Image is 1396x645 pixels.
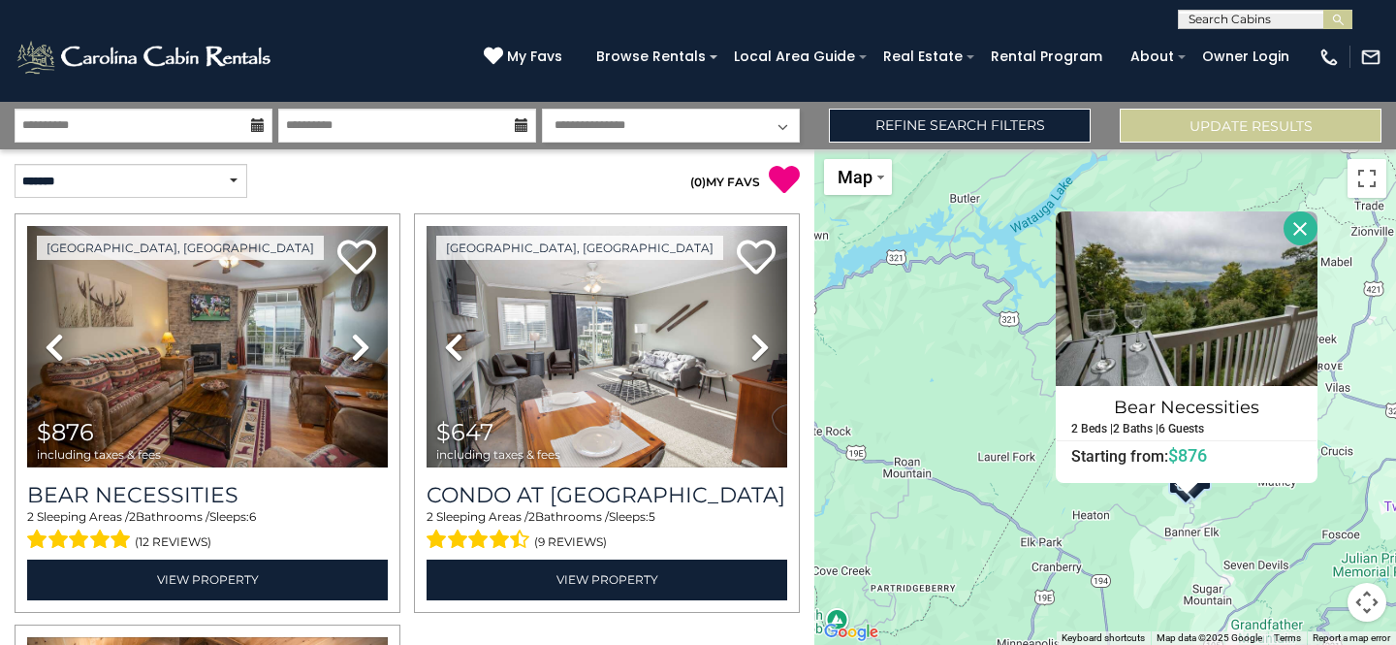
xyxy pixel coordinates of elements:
a: Condo at [GEOGRAPHIC_DATA] [427,482,787,508]
div: Sleeping Areas / Bathrooms / Sleeps: [427,508,787,555]
h5: 2 Baths | [1113,423,1158,435]
a: Refine Search Filters [829,109,1091,143]
span: 2 [27,509,34,524]
span: including taxes & fees [37,448,161,461]
a: Bear Necessities [27,482,388,508]
span: My Favs [507,47,562,67]
span: 6 [249,509,256,524]
a: Bear Necessities 2 Beds | 2 Baths | 6 Guests Starting from:$876 [1056,386,1317,467]
a: Add to favorites [337,238,376,279]
a: [GEOGRAPHIC_DATA], [GEOGRAPHIC_DATA] [37,236,324,260]
img: phone-regular-white.png [1318,47,1340,68]
a: (0)MY FAVS [690,175,760,189]
span: 0 [694,175,702,189]
span: $647 [436,418,493,446]
img: mail-regular-white.png [1360,47,1381,68]
button: Close [1284,211,1317,245]
span: 5 [649,509,655,524]
button: Update Results [1120,109,1381,143]
span: (12 reviews) [135,530,211,555]
button: Change map style [824,159,892,195]
button: Keyboard shortcuts [1062,631,1145,645]
h3: Condo at Pinnacle Inn Resort [427,482,787,508]
span: 2 [427,509,433,524]
button: Map camera controls [1348,583,1386,622]
a: Add to favorites [737,238,776,279]
span: $876 [1168,445,1207,466]
a: My Favs [484,47,567,68]
span: (9 reviews) [534,530,607,555]
a: View Property [27,560,388,599]
h5: 2 Beds | [1071,423,1113,435]
h5: 6 Guests [1158,423,1204,435]
a: Browse Rentals [587,42,715,72]
span: Map data ©2025 Google [1157,632,1262,643]
a: View Property [427,560,787,599]
a: Real Estate [873,42,972,72]
a: Terms (opens in new tab) [1274,632,1301,643]
button: Toggle fullscreen view [1348,159,1386,198]
a: Owner Login [1192,42,1299,72]
span: 2 [129,509,136,524]
h4: Bear Necessities [1057,392,1317,423]
a: [GEOGRAPHIC_DATA], [GEOGRAPHIC_DATA] [436,236,723,260]
a: Report a map error [1313,632,1390,643]
a: Local Area Guide [724,42,865,72]
span: $876 [37,418,94,446]
img: Bear Necessities [1056,211,1317,386]
span: Map [838,167,872,187]
a: Rental Program [981,42,1112,72]
h6: Starting from: [1057,446,1317,466]
img: thumbnail_163267279.jpeg [27,226,388,468]
a: Open this area in Google Maps (opens a new window) [819,620,883,645]
div: Sleeping Areas / Bathrooms / Sleeps: [27,508,388,555]
span: 2 [528,509,535,524]
img: thumbnail_163280808.jpeg [427,226,787,468]
a: About [1121,42,1184,72]
span: ( ) [690,175,706,189]
img: Google [819,620,883,645]
span: including taxes & fees [436,448,560,461]
img: White-1-2.png [15,38,276,77]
